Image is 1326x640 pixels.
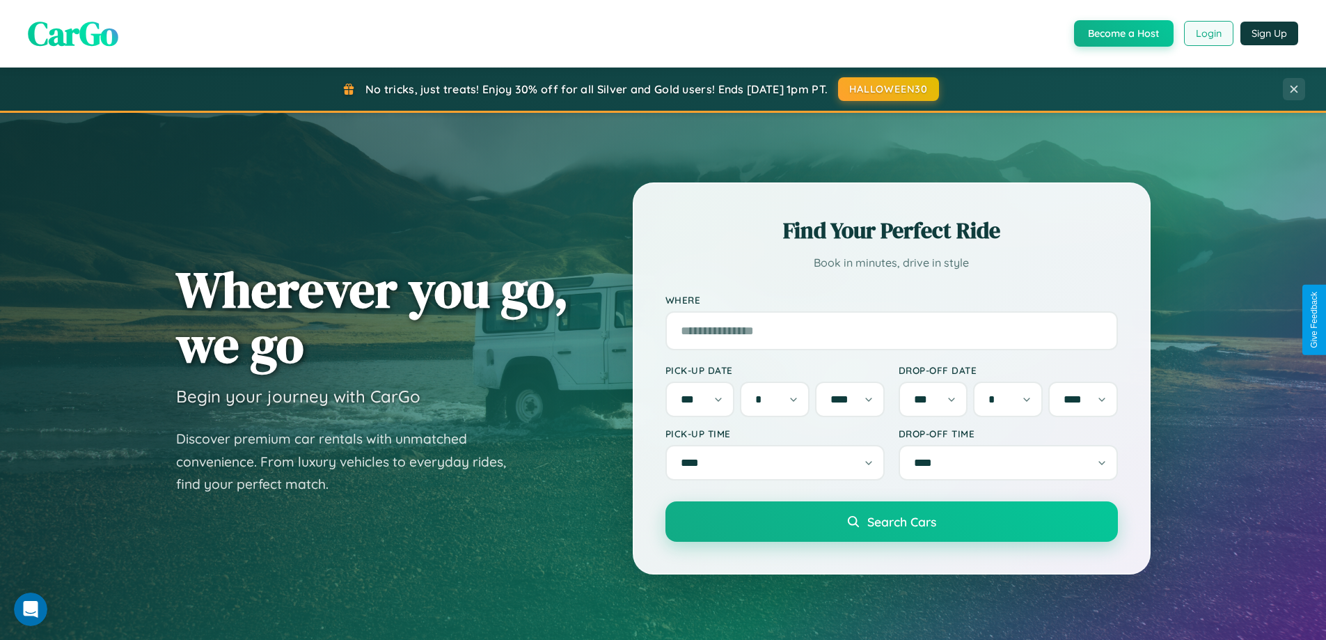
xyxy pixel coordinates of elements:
[665,294,1118,306] label: Where
[899,428,1118,439] label: Drop-off Time
[1309,292,1319,348] div: Give Feedback
[28,10,118,56] span: CarGo
[176,428,524,496] p: Discover premium car rentals with unmatched convenience. From luxury vehicles to everyday rides, ...
[665,364,885,376] label: Pick-up Date
[176,262,569,372] h1: Wherever you go, we go
[665,215,1118,246] h2: Find Your Perfect Ride
[1074,20,1174,47] button: Become a Host
[665,428,885,439] label: Pick-up Time
[665,253,1118,273] p: Book in minutes, drive in style
[365,82,828,96] span: No tricks, just treats! Enjoy 30% off for all Silver and Gold users! Ends [DATE] 1pm PT.
[665,501,1118,542] button: Search Cars
[838,77,939,101] button: HALLOWEEN30
[867,514,936,529] span: Search Cars
[1184,21,1233,46] button: Login
[1240,22,1298,45] button: Sign Up
[14,593,47,626] iframe: Intercom live chat
[176,386,420,407] h3: Begin your journey with CarGo
[899,364,1118,376] label: Drop-off Date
